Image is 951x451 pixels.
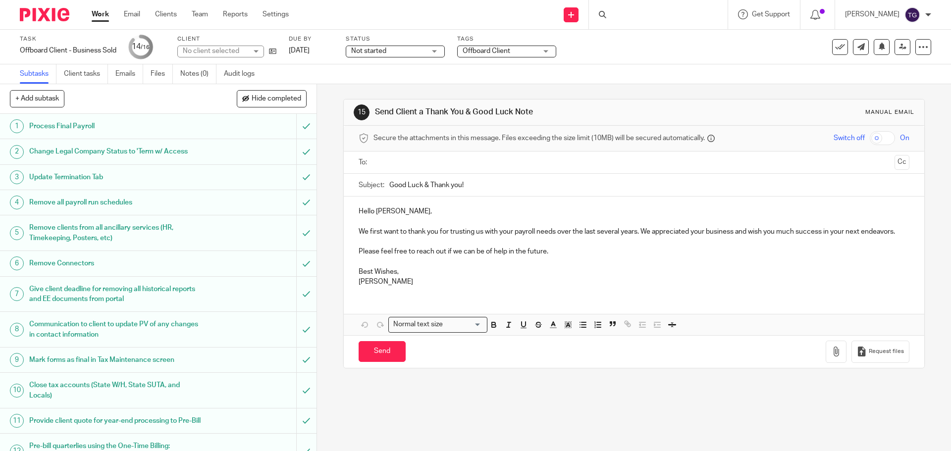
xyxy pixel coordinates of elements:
span: [DATE] [289,47,310,54]
div: 5 [10,226,24,240]
div: 10 [10,384,24,398]
div: 14 [132,41,150,52]
button: Cc [895,155,909,170]
div: No client selected [183,46,247,56]
div: 15 [354,104,370,120]
div: 2 [10,145,24,159]
h1: Communication to client to update PV of any changes in contact information [29,317,201,342]
h1: Send Client a Thank You & Good Luck Note [375,107,655,117]
input: Search for option [446,319,481,330]
a: Client tasks [64,64,108,84]
div: Search for option [388,317,487,332]
h1: Mark forms as final in Tax Maintenance screen [29,352,201,367]
label: Status [346,35,445,43]
p: We first want to thank you for trusting us with your payroll needs over the last several years. W... [359,227,909,237]
a: Settings [263,9,289,19]
p: [PERSON_NAME] [845,9,899,19]
span: Hide completed [252,95,301,103]
button: + Add subtask [10,90,64,107]
label: Client [177,35,276,43]
a: Work [92,9,109,19]
h1: Remove Connectors [29,256,201,271]
input: Send [359,341,406,362]
a: Subtasks [20,64,56,84]
a: Clients [155,9,177,19]
div: 6 [10,256,24,270]
small: /16 [141,45,150,50]
a: Notes (0) [180,64,216,84]
a: Email [124,9,140,19]
h1: Process Final Payroll [29,119,201,134]
h1: Remove all payroll run schedules [29,195,201,210]
span: On [900,133,909,143]
label: Tags [457,35,556,43]
span: Secure the attachments in this message. Files exceeding the size limit (10MB) will be secured aut... [373,133,705,143]
a: Files [151,64,173,84]
div: 1 [10,119,24,133]
button: Request files [851,341,909,363]
span: Request files [869,348,904,355]
p: Hello [PERSON_NAME], [359,206,909,216]
p: Best Wishes, [359,267,909,277]
a: Reports [223,9,248,19]
div: 7 [10,287,24,301]
h1: Change Legal Company Status to 'Term w/ Access [29,144,201,159]
span: Not started [351,48,386,54]
label: Subject: [359,180,384,190]
h1: Close tax accounts (State W/H, State SUTA, and Locals) [29,378,201,403]
div: Offboard Client - Business Sold [20,46,116,55]
h1: Remove clients from all ancillary services (HR, Timekeeping, Posters, etc) [29,220,201,246]
label: Task [20,35,116,43]
div: Manual email [865,108,914,116]
label: Due by [289,35,333,43]
div: 9 [10,353,24,367]
div: 8 [10,323,24,337]
h1: Update Termination Tab [29,170,201,185]
a: Emails [115,64,143,84]
p: [PERSON_NAME] [359,277,909,287]
span: Offboard Client [463,48,510,54]
h1: Give client deadline for removing all historical reports and EE documents from portal [29,282,201,307]
a: Team [192,9,208,19]
button: Hide completed [237,90,307,107]
span: Get Support [752,11,790,18]
div: 3 [10,170,24,184]
h1: Provide client quote for year-end processing to Pre-Bill [29,413,201,428]
div: 4 [10,196,24,209]
img: svg%3E [904,7,920,23]
a: Audit logs [224,64,262,84]
p: Please feel free to reach out if we can be of help in the future. [359,247,909,256]
img: Pixie [20,8,69,21]
span: Switch off [834,133,865,143]
label: To: [359,157,370,167]
div: 11 [10,414,24,428]
span: Normal text size [391,319,445,330]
